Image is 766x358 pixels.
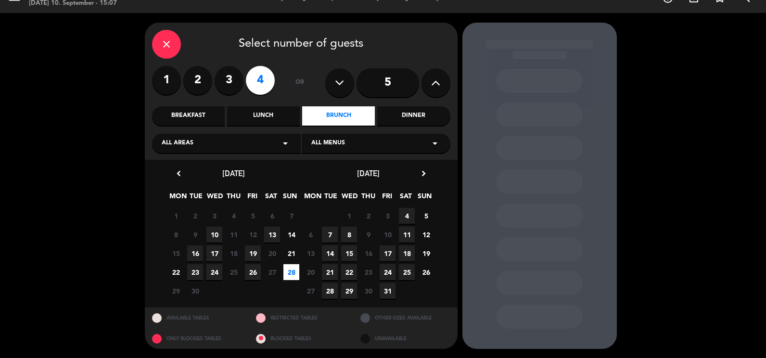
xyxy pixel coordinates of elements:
[418,208,434,224] span: 5
[183,66,212,95] label: 2
[341,208,357,224] span: 1
[264,264,280,280] span: 27
[311,139,345,148] span: All menus
[222,168,245,178] span: [DATE]
[188,191,204,206] span: TUE
[398,191,414,206] span: SAT
[342,191,357,206] span: WED
[249,328,353,349] div: BLOCKED TABLES
[187,245,203,261] span: 16
[244,191,260,206] span: FRI
[168,264,184,280] span: 22
[264,227,280,243] span: 13
[357,168,380,178] span: [DATE]
[161,38,172,50] i: close
[162,139,193,148] span: All areas
[322,227,338,243] span: 7
[323,191,339,206] span: TUE
[302,106,375,126] div: Brunch
[360,283,376,299] span: 30
[206,208,222,224] span: 3
[226,245,242,261] span: 18
[360,208,376,224] span: 2
[303,227,319,243] span: 6
[246,66,275,95] label: 4
[152,30,450,59] div: Select number of guests
[168,208,184,224] span: 1
[418,264,434,280] span: 26
[341,283,357,299] span: 29
[226,227,242,243] span: 11
[418,227,434,243] span: 12
[380,227,396,243] span: 10
[380,283,396,299] span: 31
[341,264,357,280] span: 22
[152,106,225,126] div: Breakfast
[304,191,320,206] span: MON
[303,245,319,261] span: 13
[280,138,291,149] i: arrow_drop_down
[187,264,203,280] span: 23
[303,264,319,280] span: 20
[379,191,395,206] span: FRI
[322,245,338,261] span: 14
[353,307,458,328] div: OTHER SIZES AVAILABLE
[245,227,261,243] span: 12
[215,66,243,95] label: 3
[226,264,242,280] span: 25
[429,138,441,149] i: arrow_drop_down
[284,66,316,100] div: or
[226,191,242,206] span: THU
[264,208,280,224] span: 6
[226,208,242,224] span: 4
[322,283,338,299] span: 28
[360,264,376,280] span: 23
[283,264,299,280] span: 28
[245,264,261,280] span: 26
[360,227,376,243] span: 9
[187,283,203,299] span: 30
[380,264,396,280] span: 24
[169,191,185,206] span: MON
[380,245,396,261] span: 17
[206,227,222,243] span: 10
[353,328,458,349] div: UNAVAILABLE
[187,208,203,224] span: 2
[168,245,184,261] span: 15
[418,245,434,261] span: 19
[152,66,181,95] label: 1
[283,227,299,243] span: 14
[399,264,415,280] span: 25
[399,227,415,243] span: 11
[168,227,184,243] span: 8
[360,245,376,261] span: 16
[341,245,357,261] span: 15
[187,227,203,243] span: 9
[360,191,376,206] span: THU
[380,208,396,224] span: 3
[263,191,279,206] span: SAT
[283,208,299,224] span: 7
[264,245,280,261] span: 20
[207,191,223,206] span: WED
[417,191,433,206] span: SUN
[206,245,222,261] span: 17
[174,168,184,179] i: chevron_left
[322,264,338,280] span: 21
[419,168,429,179] i: chevron_right
[303,283,319,299] span: 27
[145,328,249,349] div: ONLY BLOCKED TABLES
[206,264,222,280] span: 24
[377,106,450,126] div: Dinner
[227,106,300,126] div: Lunch
[399,245,415,261] span: 18
[399,208,415,224] span: 4
[283,245,299,261] span: 21
[282,191,298,206] span: SUN
[245,208,261,224] span: 5
[341,227,357,243] span: 8
[168,283,184,299] span: 29
[145,307,249,328] div: AVAILABLE TABLES
[249,307,353,328] div: RESTRICTED TABLES
[245,245,261,261] span: 19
